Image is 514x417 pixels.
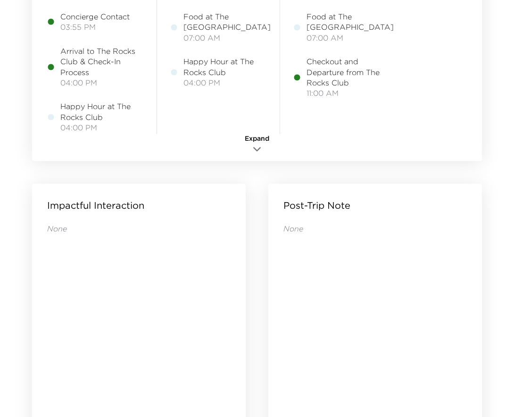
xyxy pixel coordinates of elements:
[307,33,394,43] span: 07:00 AM
[47,223,231,234] p: None
[60,46,143,77] span: Arrival to The Rocks Club & Check-In Process
[183,56,266,77] span: Happy Hour at The Rocks Club
[47,199,144,212] p: Impactful Interaction
[60,77,143,88] span: 04:00 PM
[283,223,467,234] p: None
[60,101,143,122] span: Happy Hour at The Rocks Club
[60,122,143,133] span: 04:00 PM
[307,88,390,98] span: 11:00 AM
[233,134,281,156] button: Expand
[245,134,269,144] span: Expand
[183,11,271,33] span: Food at The [GEOGRAPHIC_DATA]
[60,11,130,22] span: Concierge Contact
[307,56,390,88] span: Checkout and Departure from The Rocks Club
[283,199,350,212] p: Post-Trip Note
[183,77,266,88] span: 04:00 PM
[60,22,130,32] span: 03:55 PM
[183,33,271,43] span: 07:00 AM
[307,11,394,33] span: Food at The [GEOGRAPHIC_DATA]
